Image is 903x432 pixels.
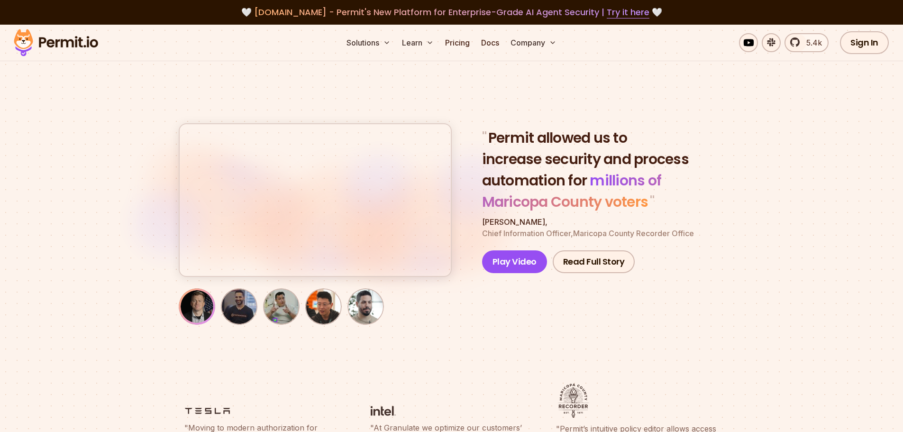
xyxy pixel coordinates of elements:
[556,384,591,418] img: logo
[9,27,102,59] img: Permit logo
[477,33,503,52] a: Docs
[184,405,230,417] img: logo
[801,37,822,48] span: 5.4k
[840,31,889,54] a: Sign In
[482,170,662,212] span: millions of Maricopa County voters
[482,217,547,227] span: [PERSON_NAME] ,
[181,290,213,323] img: Nate Young
[648,192,654,212] span: "
[370,405,396,417] img: logo
[482,128,488,148] span: "
[482,128,689,191] span: Permit allowed us to increase security and process automation for
[482,250,547,273] button: Play Video
[607,6,649,18] a: Try it here
[343,33,394,52] button: Solutions
[441,33,474,52] a: Pricing
[784,33,829,52] a: 5.4k
[23,6,880,19] div: 🤍 🤍
[482,229,694,238] span: Chief Information Officer , Maricopa County Recorder Office
[553,250,635,273] a: Read Full Story
[398,33,438,52] button: Learn
[507,33,560,52] button: Company
[254,6,649,18] span: [DOMAIN_NAME] - Permit's New Platform for Enterprise-Grade AI Agent Security |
